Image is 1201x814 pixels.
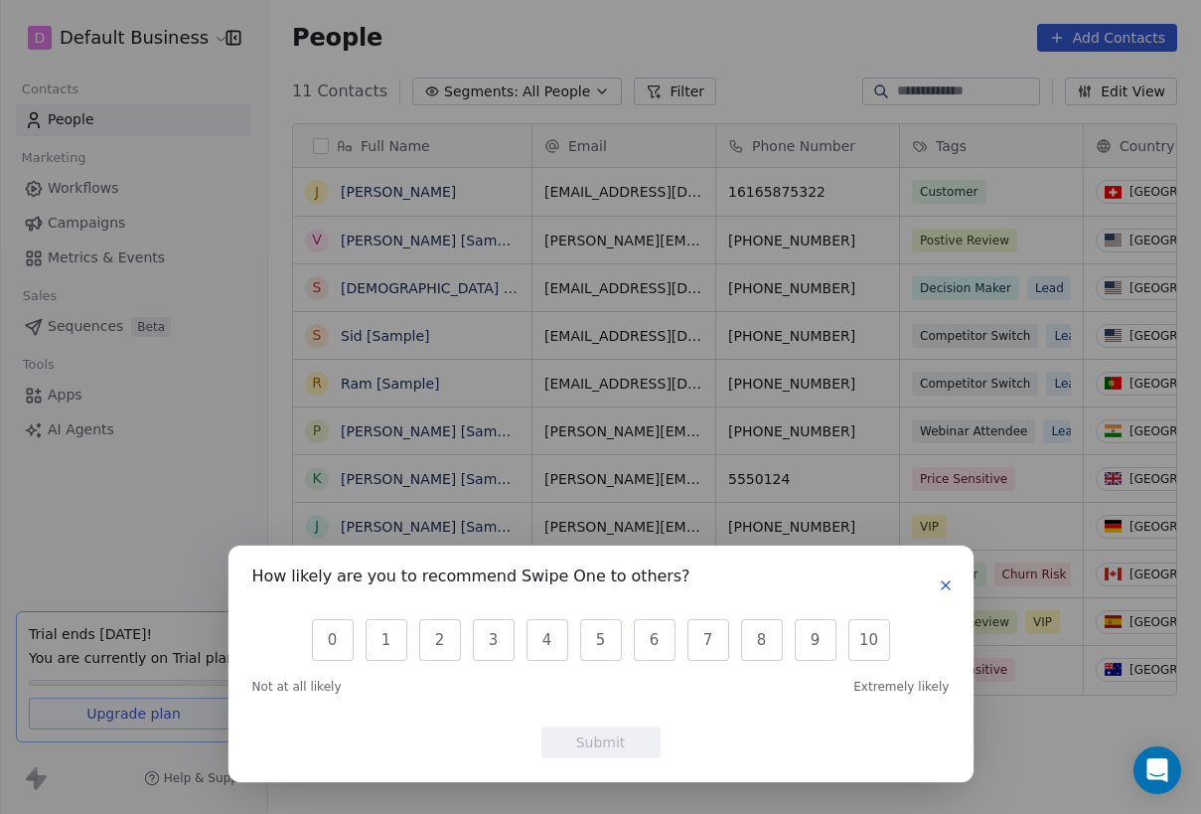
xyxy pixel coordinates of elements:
[419,619,461,661] button: 2
[580,619,622,661] button: 5
[366,619,407,661] button: 1
[687,619,729,661] button: 7
[252,570,690,589] h1: How likely are you to recommend Swipe One to others?
[473,619,515,661] button: 3
[795,619,836,661] button: 9
[541,727,661,758] button: Submit
[312,619,354,661] button: 0
[741,619,783,661] button: 8
[853,679,949,695] span: Extremely likely
[526,619,568,661] button: 4
[848,619,890,661] button: 10
[634,619,676,661] button: 6
[252,679,342,695] span: Not at all likely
